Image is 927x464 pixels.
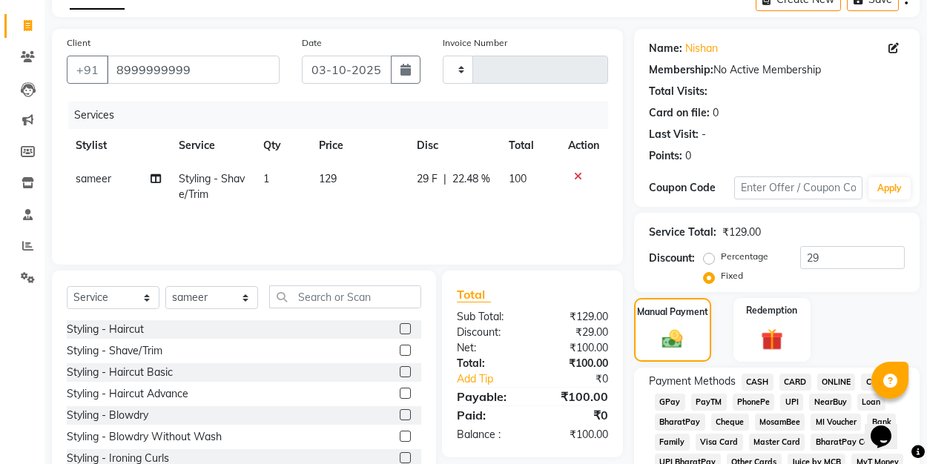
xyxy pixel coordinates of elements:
[809,394,851,411] span: NearBuy
[734,176,862,199] input: Enter Offer / Coupon Code
[649,127,699,142] div: Last Visit:
[649,251,695,266] div: Discount:
[446,406,532,424] div: Paid:
[310,129,408,162] th: Price
[179,172,245,201] span: Styling - Shave/Trim
[637,305,708,319] label: Manual Payment
[722,225,761,240] div: ₹129.00
[452,171,490,187] span: 22.48 %
[656,328,689,351] img: _cash.svg
[857,394,885,411] span: Loan
[408,129,500,162] th: Disc
[649,41,682,56] div: Name:
[733,394,775,411] span: PhonePe
[446,388,532,405] div: Payable:
[755,414,805,431] span: MosamBee
[67,365,173,380] div: Styling - Haircut Basic
[713,105,719,121] div: 0
[319,172,337,185] span: 129
[446,340,532,356] div: Net:
[446,309,532,325] div: Sub Total:
[655,414,705,431] span: BharatPay
[532,340,619,356] div: ₹100.00
[749,434,805,451] span: Master Card
[685,41,718,56] a: Nishan
[302,36,322,50] label: Date
[500,129,559,162] th: Total
[649,62,713,78] div: Membership:
[649,84,707,99] div: Total Visits:
[446,325,532,340] div: Discount:
[509,172,527,185] span: 100
[721,269,743,282] label: Fixed
[780,394,803,411] span: UPI
[779,374,811,391] span: CARD
[443,36,507,50] label: Invoice Number
[443,171,446,187] span: |
[655,394,685,411] span: GPay
[170,129,254,162] th: Service
[532,325,619,340] div: ₹29.00
[865,405,912,449] iframe: chat widget
[67,429,222,445] div: Styling - Blowdry Without Wash
[532,427,619,443] div: ₹100.00
[263,172,269,185] span: 1
[417,171,438,187] span: 29 F
[532,388,619,405] div: ₹100.00
[67,56,108,84] button: +91
[67,386,188,402] div: Styling - Haircut Advance
[691,394,727,411] span: PayTM
[649,105,710,121] div: Card on file:
[446,371,547,387] a: Add Tip
[457,287,491,302] span: Total
[67,343,162,359] div: Styling - Shave/Trim
[861,374,904,391] span: CUSTOM
[685,148,691,164] div: 0
[446,427,532,443] div: Balance :
[547,371,619,387] div: ₹0
[649,62,905,78] div: No Active Membership
[696,434,743,451] span: Visa Card
[655,434,690,451] span: Family
[811,434,882,451] span: BharatPay Card
[559,129,608,162] th: Action
[532,356,619,371] div: ₹100.00
[649,180,734,196] div: Coupon Code
[649,225,716,240] div: Service Total:
[702,127,706,142] div: -
[269,285,421,308] input: Search or Scan
[742,374,773,391] span: CASH
[67,36,90,50] label: Client
[254,129,310,162] th: Qty
[67,408,148,423] div: Styling - Blowdry
[67,322,144,337] div: Styling - Haircut
[817,374,856,391] span: ONLINE
[446,356,532,371] div: Total:
[532,406,619,424] div: ₹0
[649,148,682,164] div: Points:
[107,56,280,84] input: Search by Name/Mobile/Email/Code
[68,102,619,129] div: Services
[67,129,170,162] th: Stylist
[746,304,797,317] label: Redemption
[754,326,790,354] img: _gift.svg
[711,414,749,431] span: Cheque
[649,374,736,389] span: Payment Methods
[868,177,911,199] button: Apply
[811,414,861,431] span: MI Voucher
[721,250,768,263] label: Percentage
[532,309,619,325] div: ₹129.00
[76,172,111,185] span: sameer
